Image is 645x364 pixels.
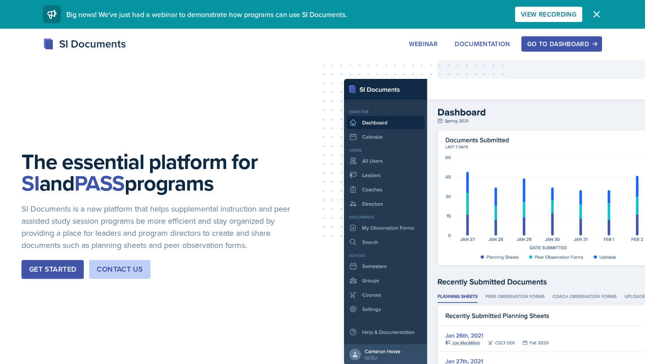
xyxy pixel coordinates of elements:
[455,40,510,48] div: Documentation
[515,7,582,22] button: View Recording
[97,264,143,275] div: Contact Us
[449,36,516,52] button: Documentation
[403,36,443,52] button: Webinar
[43,36,126,52] div: SI Documents
[521,11,576,18] div: View Recording
[521,36,602,52] button: Go to Dashboard
[21,260,84,279] button: Get Started
[66,9,347,19] span: Big news! We've just had a webinar to demonstrate how programs can use SI Documents.
[409,40,438,48] div: Webinar
[89,260,150,279] button: Contact Us
[29,264,76,275] div: Get Started
[527,40,596,48] div: Go to Dashboard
